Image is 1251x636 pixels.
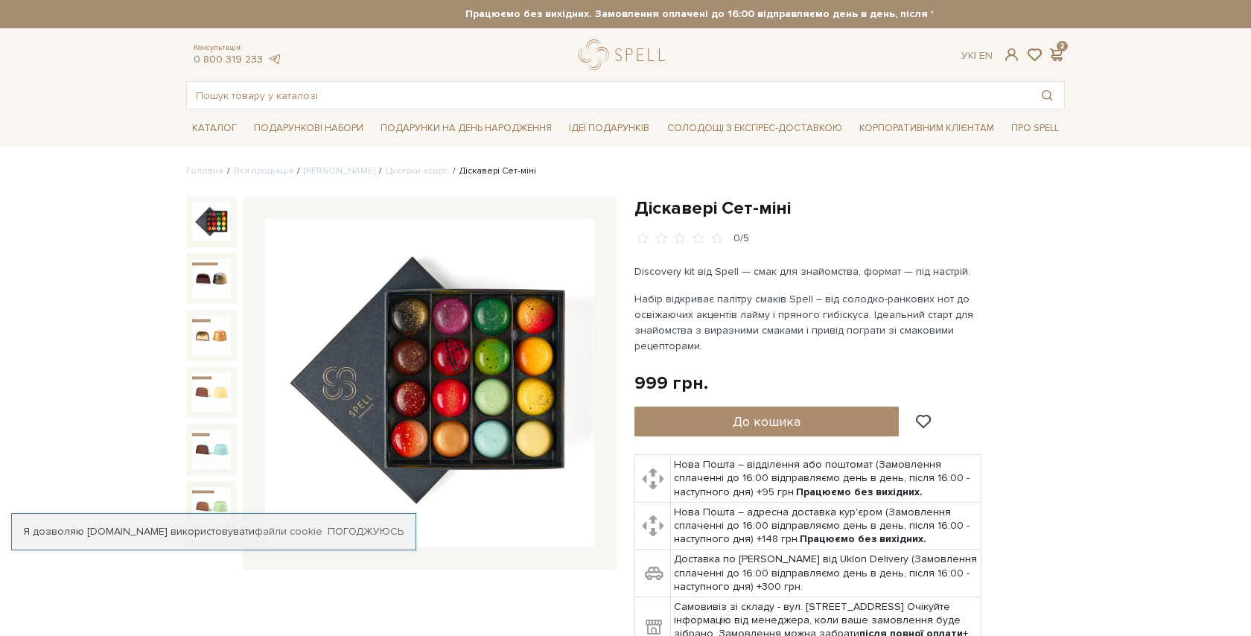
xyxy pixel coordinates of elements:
[192,487,231,526] img: Діскавері Сет-міні
[255,525,322,538] a: файли cookie
[671,502,981,550] td: Нова Пошта – адресна доставка кур'єром (Замовлення сплаченні до 16:00 відправляємо день в день, п...
[265,219,594,548] img: Діскавері Сет-міні
[733,232,749,246] div: 0/5
[194,43,281,53] span: Консультація:
[661,115,848,141] a: Солодощі з експрес-доставкою
[12,525,416,538] div: Я дозволяю [DOMAIN_NAME] використовувати
[800,532,926,545] b: Працюємо без вихідних.
[192,259,231,298] img: Діскавері Сет-міні
[192,316,231,354] img: Діскавері Сет-міні
[853,115,1000,141] a: Корпоративним клієнтам
[304,165,375,177] a: [PERSON_NAME]
[563,117,655,140] span: Ідеї подарунків
[234,165,293,177] a: Вся продукція
[1030,82,1064,109] button: Пошук товару у каталозі
[186,165,223,177] a: Головна
[192,203,231,241] img: Діскавері Сет-міні
[449,165,536,178] li: Діскавері Сет-міні
[671,455,981,503] td: Нова Пошта – відділення або поштомат (Замовлення сплаченні до 16:00 відправляємо день в день, піс...
[974,49,976,62] span: |
[192,373,231,412] img: Діскавері Сет-міні
[579,39,672,70] a: logo
[328,525,404,538] a: Погоджуюсь
[634,264,984,279] p: Discovery kit від Spell — смак для знайомства, формат — під настрій.
[961,49,993,63] div: Ук
[796,486,923,498] b: Працюємо без вихідних.
[671,550,981,597] td: Доставка по [PERSON_NAME] від Uklon Delivery (Замовлення сплаченні до 16:00 відправляємо день в д...
[248,117,369,140] span: Подарункові набори
[318,7,1197,21] strong: Працюємо без вихідних. Замовлення оплачені до 16:00 відправляємо день в день, після 16:00 - насту...
[187,82,1030,109] input: Пошук товару у каталозі
[375,117,558,140] span: Подарунки на День народження
[634,291,984,354] p: Набір відкриває палітру смаків Spell – від солодко-ранкових нот до освіжаючих акцентів лайму і пр...
[979,49,993,62] a: En
[186,117,243,140] span: Каталог
[634,407,899,436] button: До кошика
[1005,117,1065,140] span: Про Spell
[267,53,281,66] a: telegram
[194,53,263,66] a: 0 800 319 233
[192,430,231,468] img: Діскавері Сет-міні
[733,413,800,430] span: До кошика
[634,197,1065,220] h1: Діскавері Сет-міні
[386,165,449,177] a: Цукерки асорті
[634,372,708,395] div: 999 грн.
